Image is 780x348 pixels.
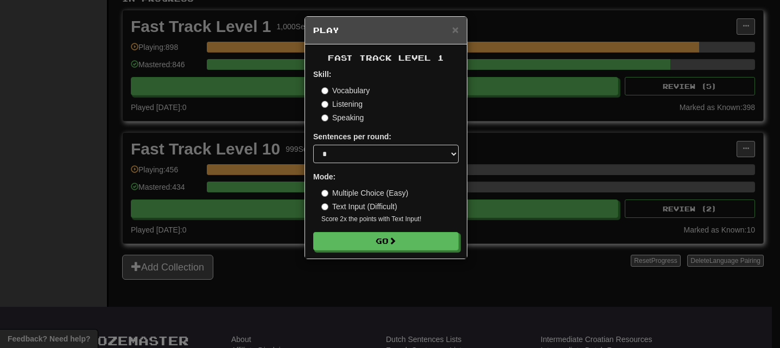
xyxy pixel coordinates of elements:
[452,23,459,36] span: ×
[321,87,328,94] input: Vocabulary
[321,101,328,108] input: Listening
[313,232,459,250] button: Go
[321,203,328,210] input: Text Input (Difficult)
[321,215,459,224] small: Score 2x the points with Text Input !
[452,24,459,35] button: Close
[313,172,335,181] strong: Mode:
[321,201,397,212] label: Text Input (Difficult)
[313,70,331,79] strong: Skill:
[321,188,408,198] label: Multiple Choice (Easy)
[328,53,444,62] span: Fast Track Level 1
[321,99,363,109] label: Listening
[321,190,328,197] input: Multiple Choice (Easy)
[321,114,328,121] input: Speaking
[321,85,370,96] label: Vocabulary
[313,25,459,36] h5: Play
[313,131,391,142] label: Sentences per round:
[321,112,364,123] label: Speaking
